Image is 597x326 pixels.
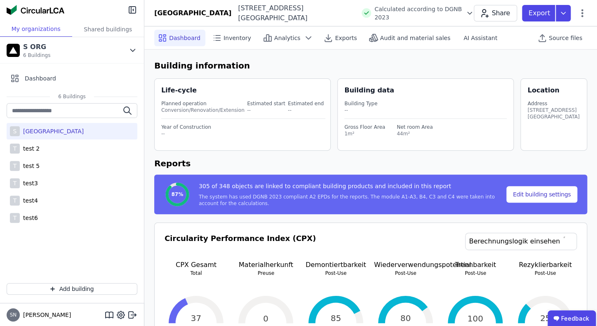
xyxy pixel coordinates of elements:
div: T [10,161,20,171]
div: 1m² [344,130,385,137]
span: Analytics [274,34,301,42]
div: Location [527,85,559,95]
button: Edit building settings [506,186,577,203]
div: Estimated start [247,100,285,107]
span: Calculated according to DGNB 2023 [374,5,462,21]
p: Preuse [234,270,297,276]
p: Wiederverwendungspotential [374,260,437,270]
div: -- [247,107,285,113]
div: 44m² [397,130,432,137]
div: Gross Floor Area [344,124,385,130]
p: Trennbarkeit [444,260,507,270]
span: 87% [172,191,183,198]
div: S [10,126,20,136]
div: test 5 [20,162,40,170]
div: Shared buildings [72,21,144,37]
div: The system has used DGNB 2023 compliant A2 EPDs for the reports. The module A1-A3, B4, C3 and C4 ... [199,194,505,207]
p: Total [165,270,228,276]
p: Post-Use [374,270,437,276]
span: 6 Buildings [50,93,94,100]
div: [STREET_ADDRESS][GEOGRAPHIC_DATA] [231,3,357,23]
div: test3 [20,179,38,187]
div: [STREET_ADDRESS][GEOGRAPHIC_DATA] [527,107,580,120]
p: Post-Use [514,270,577,276]
div: Year of Construction [161,124,325,130]
div: test4 [20,196,38,205]
span: Source files [549,34,582,42]
div: Net room Area [397,124,432,130]
div: Building data [344,85,513,95]
p: CPX Gesamt [165,260,228,270]
h6: Building information [154,59,587,72]
div: 305 of 348 objects are linked to compliant building products and included in this report [199,182,505,194]
div: T [10,213,20,223]
h3: Circularity Performance Index (CPX) [165,233,316,260]
span: SN [10,312,17,317]
div: -- [344,107,507,113]
p: Demontiertbarkeit [304,260,367,270]
span: [PERSON_NAME] [20,311,71,319]
div: T [10,178,20,188]
p: Post-Use [444,270,507,276]
span: Dashboard [169,34,200,42]
span: Inventory [223,34,251,42]
span: Exports [335,34,357,42]
button: Share [474,5,517,21]
div: Building Type [344,100,507,107]
div: Life-cycle [161,85,197,95]
div: Address [527,100,580,107]
div: Conversion/Renovation/Extension [161,107,244,113]
div: [GEOGRAPHIC_DATA] [20,127,84,135]
p: Post-Use [304,270,367,276]
span: 6 Buildings [23,52,50,59]
img: Concular [7,5,64,15]
div: S ORG [23,42,50,52]
div: test6 [20,214,38,222]
span: AI Assistant [463,34,497,42]
h6: Reports [154,157,587,170]
span: Audit and material sales [380,34,451,42]
div: Estimated end [288,100,324,107]
p: Materialherkunft [234,260,297,270]
div: [GEOGRAPHIC_DATA] [154,8,231,18]
img: S ORG [7,44,20,57]
p: Export [529,8,552,18]
button: Add building [7,283,137,295]
a: Berechnungslogik einsehen [465,233,577,250]
div: -- [161,130,325,137]
div: T [10,144,20,154]
div: test 2 [20,144,40,153]
div: Planned operation [161,100,244,107]
p: Rezyklierbarkeit [514,260,577,270]
div: T [10,196,20,206]
div: -- [288,107,324,113]
span: Dashboard [25,74,56,83]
